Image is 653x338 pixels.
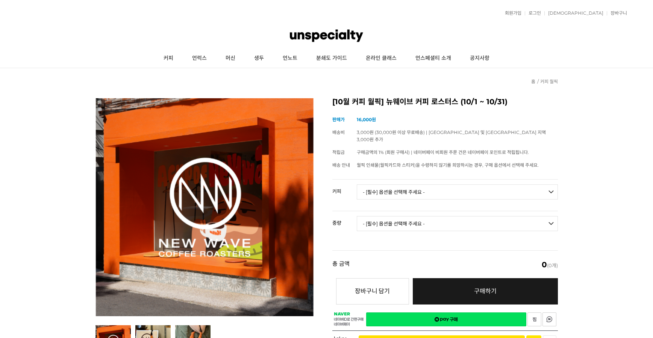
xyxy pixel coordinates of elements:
[332,149,345,155] span: 적립금
[527,312,541,326] a: 새창
[357,129,546,142] span: 3,000원 (30,000원 이상 무료배송) | [GEOGRAPHIC_DATA] 및 [GEOGRAPHIC_DATA] 지역 3,000원 추가
[461,49,499,68] a: 공지사항
[406,49,461,68] a: 언스페셜티 소개
[474,288,497,295] span: 구매하기
[245,49,273,68] a: 생두
[332,211,357,228] th: 중량
[332,162,350,168] span: 배송 안내
[216,49,245,68] a: 머신
[336,278,409,305] button: 장바구니 담기
[95,98,314,316] img: [10월 커피 월픽] 뉴웨이브 커피 로스터스 (10/1 ~ 10/31)
[607,11,627,15] a: 장바구니
[332,261,350,268] strong: 총 금액
[154,49,183,68] a: 커피
[525,11,541,15] a: 로그인
[413,278,558,305] a: 구매하기
[357,162,539,168] span: 월픽 인쇄물(월픽카드와 스티커)을 수령하지 않기를 희망하시는 경우, 구매 옵션에서 선택해 주세요.
[542,260,547,269] em: 0
[544,11,603,15] a: [DEMOGRAPHIC_DATA]
[290,24,363,47] img: 언스페셜티 몰
[332,180,357,197] th: 커피
[307,49,356,68] a: 분쇄도 가이드
[183,49,216,68] a: 언럭스
[357,117,376,122] strong: 16,000원
[273,49,307,68] a: 언노트
[540,79,558,84] a: 커피 월픽
[531,79,535,84] a: 홈
[332,129,345,135] span: 배송비
[542,261,558,268] span: (0개)
[332,98,558,106] h2: [10월 커피 월픽] 뉴웨이브 커피 로스터스 (10/1 ~ 10/31)
[542,312,556,326] a: 새창
[357,149,529,155] span: 구매금액의 1% (회원 구매시) | 네이버페이 비회원 주문 건은 네이버페이 포인트로 적립됩니다.
[332,117,345,122] span: 판매가
[366,312,526,326] a: 새창
[356,49,406,68] a: 온라인 클래스
[501,11,521,15] a: 회원가입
